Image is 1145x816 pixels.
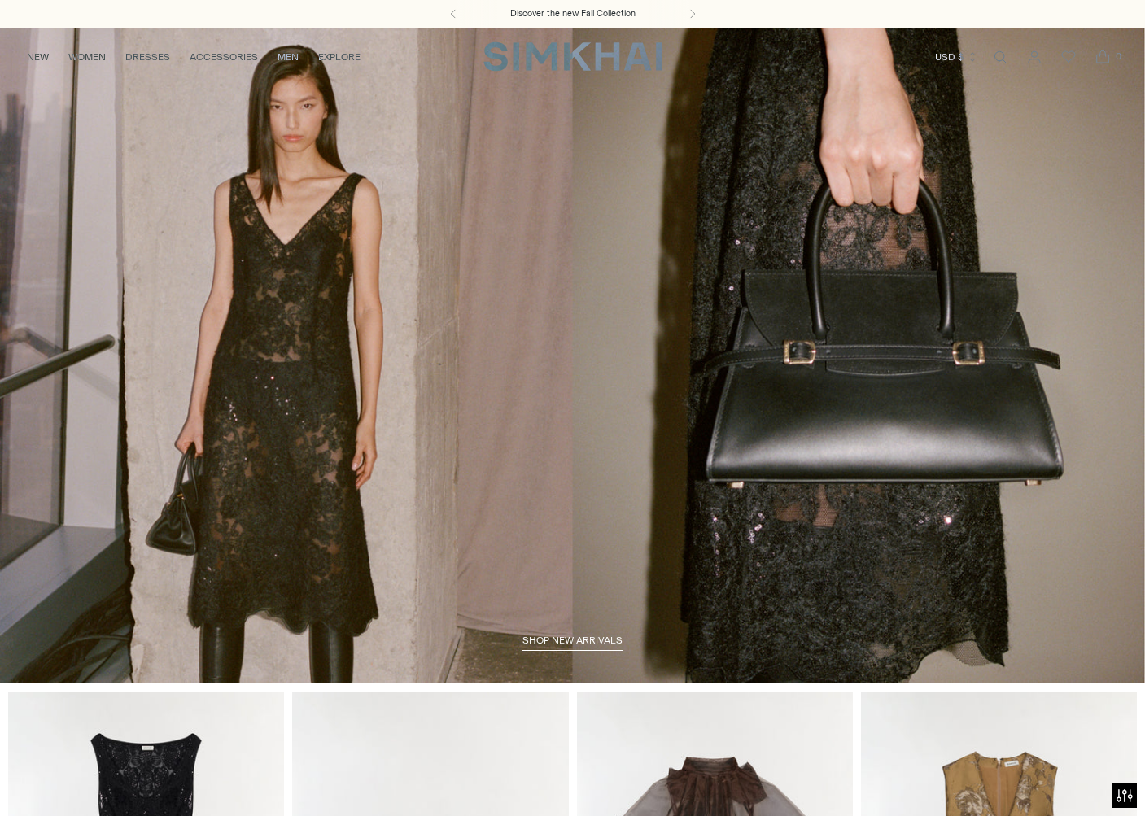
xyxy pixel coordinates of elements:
[1018,41,1051,73] a: Go to the account page
[68,39,106,75] a: WOMEN
[984,41,1016,73] a: Open search modal
[483,41,662,72] a: SIMKHAI
[27,39,49,75] a: NEW
[510,7,636,20] a: Discover the new Fall Collection
[190,39,258,75] a: ACCESSORIES
[1086,41,1119,73] a: Open cart modal
[935,39,978,75] button: USD $
[1111,49,1125,63] span: 0
[125,39,170,75] a: DRESSES
[318,39,361,75] a: EXPLORE
[522,635,623,646] span: shop new arrivals
[1052,41,1085,73] a: Wishlist
[522,635,623,651] a: shop new arrivals
[278,39,299,75] a: MEN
